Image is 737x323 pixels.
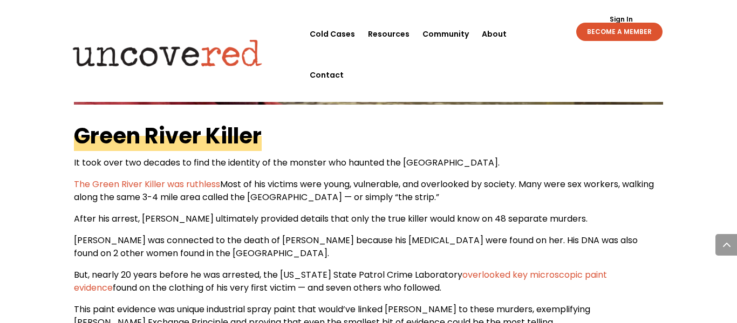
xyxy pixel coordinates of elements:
[74,234,638,259] span: [PERSON_NAME] was connected to the death of [PERSON_NAME] because his [MEDICAL_DATA] were found o...
[64,32,271,74] img: Uncovered logo
[368,13,410,54] a: Resources
[74,178,220,190] a: The Green River Killer was ruthless
[576,23,663,41] a: BECOME A MEMBER
[422,13,469,54] a: Community
[74,269,462,281] span: But, nearly 20 years before he was arrested, the [US_STATE] State Patrol Crime Laboratory
[310,13,355,54] a: Cold Cases
[74,156,500,169] span: It took over two decades to find the identity of the monster who haunted the [GEOGRAPHIC_DATA].
[74,212,588,225] span: After his arrest, [PERSON_NAME] ultimately provided details that only the true killer would know ...
[310,54,344,95] a: Contact
[482,13,507,54] a: About
[113,281,441,294] span: found on the clothing of his very first victim — and seven others who followed.
[74,269,607,294] a: overlooked key microscopic paint evidence
[74,121,262,151] a: Green River Killer
[604,16,639,23] a: Sign In
[74,178,654,203] span: Most of his victims were young, vulnerable, and overlooked by society. Many were sex workers, wal...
